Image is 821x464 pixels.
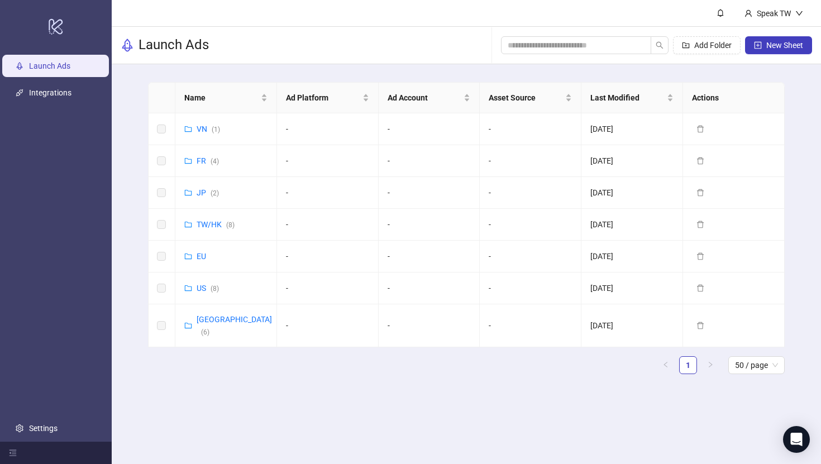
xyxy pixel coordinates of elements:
a: TW/HK(8) [197,220,235,229]
span: ( 8 ) [226,221,235,229]
button: right [701,356,719,374]
td: [DATE] [581,177,683,209]
th: Ad Platform [277,83,379,113]
span: delete [696,157,704,165]
th: Asset Source [480,83,581,113]
span: ( 2 ) [211,189,219,197]
td: - [277,113,379,145]
td: - [480,113,581,145]
div: Speak TW [752,7,795,20]
td: - [277,304,379,347]
td: - [480,241,581,272]
button: left [657,356,675,374]
td: - [480,209,581,241]
a: EU [197,252,206,261]
span: folder [184,125,192,133]
span: bell [717,9,724,17]
td: [DATE] [581,209,683,241]
td: - [277,241,379,272]
h3: Launch Ads [139,36,209,54]
span: folder [184,157,192,165]
span: Asset Source [489,92,563,104]
td: - [379,241,480,272]
td: - [480,145,581,177]
td: [DATE] [581,272,683,304]
span: folder-add [682,41,690,49]
td: - [379,209,480,241]
span: down [795,9,803,17]
span: rocket [121,39,134,52]
span: right [707,361,714,368]
td: - [480,177,581,209]
a: Integrations [29,88,71,97]
td: [DATE] [581,241,683,272]
td: - [277,177,379,209]
span: Ad Account [388,92,462,104]
span: ( 8 ) [211,285,219,293]
td: - [277,209,379,241]
li: Next Page [701,356,719,374]
span: ( 4 ) [211,157,219,165]
span: folder [184,221,192,228]
span: folder [184,252,192,260]
a: [GEOGRAPHIC_DATA](6) [197,315,272,336]
div: Open Intercom Messenger [783,426,810,453]
td: - [480,304,581,347]
span: search [656,41,664,49]
a: Settings [29,424,58,433]
a: VN(1) [197,125,220,133]
span: plus-square [754,41,762,49]
th: Name [175,83,277,113]
th: Actions [683,83,785,113]
li: Previous Page [657,356,675,374]
a: 1 [680,357,696,374]
span: delete [696,284,704,292]
span: user [744,9,752,17]
span: delete [696,252,704,260]
span: Add Folder [694,41,732,50]
td: - [277,272,379,304]
a: Launch Ads [29,61,70,70]
button: New Sheet [745,36,812,54]
a: JP(2) [197,188,219,197]
span: Last Modified [590,92,665,104]
span: menu-fold [9,449,17,457]
a: FR(4) [197,156,219,165]
span: delete [696,189,704,197]
a: US(8) [197,284,219,293]
td: - [379,304,480,347]
span: Name [184,92,259,104]
td: - [379,145,480,177]
span: Ad Platform [286,92,360,104]
span: New Sheet [766,41,803,50]
span: ( 1 ) [212,126,220,133]
span: folder [184,322,192,329]
div: Page Size [728,356,785,374]
span: delete [696,125,704,133]
td: - [379,272,480,304]
td: - [277,145,379,177]
span: delete [696,221,704,228]
span: folder [184,284,192,292]
td: - [379,177,480,209]
button: Add Folder [673,36,741,54]
td: [DATE] [581,145,683,177]
span: 50 / page [735,357,778,374]
span: left [662,361,669,368]
th: Ad Account [379,83,480,113]
td: [DATE] [581,113,683,145]
td: - [480,272,581,304]
td: [DATE] [581,304,683,347]
td: - [379,113,480,145]
span: folder [184,189,192,197]
span: delete [696,322,704,329]
li: 1 [679,356,697,374]
span: ( 6 ) [201,328,209,336]
th: Last Modified [581,83,683,113]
